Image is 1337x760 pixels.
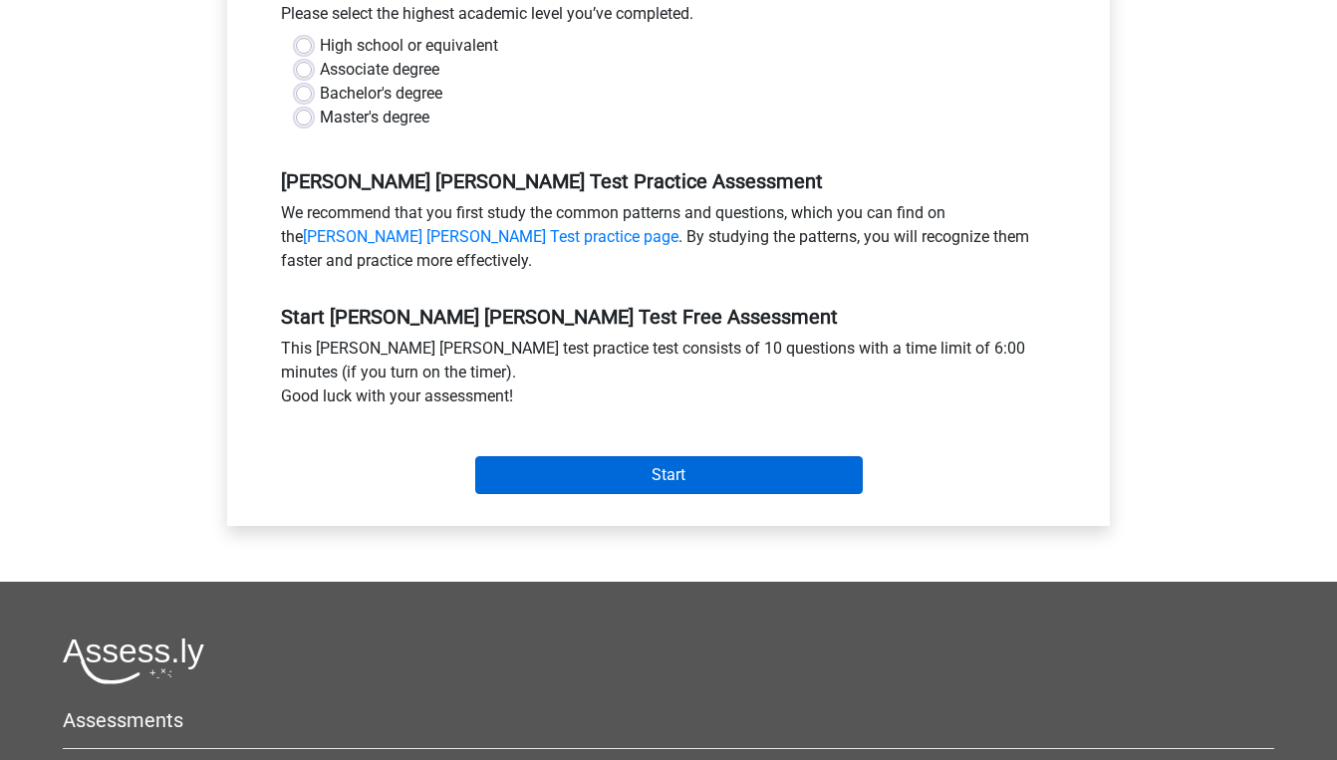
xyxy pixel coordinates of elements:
div: Please select the highest academic level you’ve completed. [266,2,1071,34]
input: Start [475,456,863,494]
div: This [PERSON_NAME] [PERSON_NAME] test practice test consists of 10 questions with a time limit of... [266,337,1071,416]
h5: Assessments [63,708,1274,732]
label: Bachelor's degree [320,82,442,106]
label: Associate degree [320,58,439,82]
h5: [PERSON_NAME] [PERSON_NAME] Test Practice Assessment [281,169,1056,193]
a: [PERSON_NAME] [PERSON_NAME] Test practice page [303,227,678,246]
img: Assessly logo [63,637,204,684]
h5: Start [PERSON_NAME] [PERSON_NAME] Test Free Assessment [281,305,1056,329]
label: High school or equivalent [320,34,498,58]
div: We recommend that you first study the common patterns and questions, which you can find on the . ... [266,201,1071,281]
label: Master's degree [320,106,429,129]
